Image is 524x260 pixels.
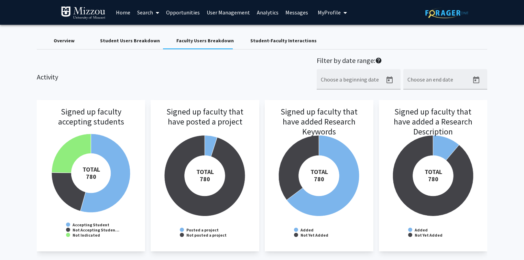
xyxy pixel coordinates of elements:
[157,107,252,145] h3: Signed up faculty that have posted a project
[414,227,428,232] text: Added
[5,229,29,255] iframe: Chat
[73,232,100,238] text: Not Indicated
[44,107,139,145] h3: Signed up faculty accepting students
[383,73,396,87] button: Open calendar
[250,37,317,44] div: Student-Faculty Interactions
[300,227,314,232] text: Added
[282,0,312,24] a: Messages
[310,168,328,183] tspan: TOTAL 780
[100,37,160,44] div: Student Users Breakdown
[72,222,109,227] text: Accepting Student
[375,56,382,65] mat-icon: help
[54,37,75,44] div: Overview
[176,37,234,44] div: Faculty Users Breakdown
[73,227,119,232] text: Not Accepting Studen…
[425,8,468,18] img: ForagerOne Logo
[134,0,163,24] a: Search
[253,0,282,24] a: Analytics
[163,0,203,24] a: Opportunities
[415,232,443,238] text: Not Yet Added
[386,107,481,145] h3: Signed up faculty that have added a Research Description
[318,9,341,16] span: My Profile
[186,232,227,238] text: Not posted a project
[61,6,106,20] img: University of Missouri Logo
[301,232,328,238] text: Not Yet Added
[37,56,58,81] h2: Activity
[82,165,100,181] tspan: TOTAL 780
[317,56,487,66] h2: Filter by date range:
[424,168,442,183] tspan: TOTAL 780
[272,107,367,145] h3: Signed up faculty that have added Research Keywords
[203,0,253,24] a: User Management
[186,227,219,232] text: Posted a project
[469,73,483,87] button: Open calendar
[112,0,134,24] a: Home
[196,168,214,183] tspan: TOTAL 780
